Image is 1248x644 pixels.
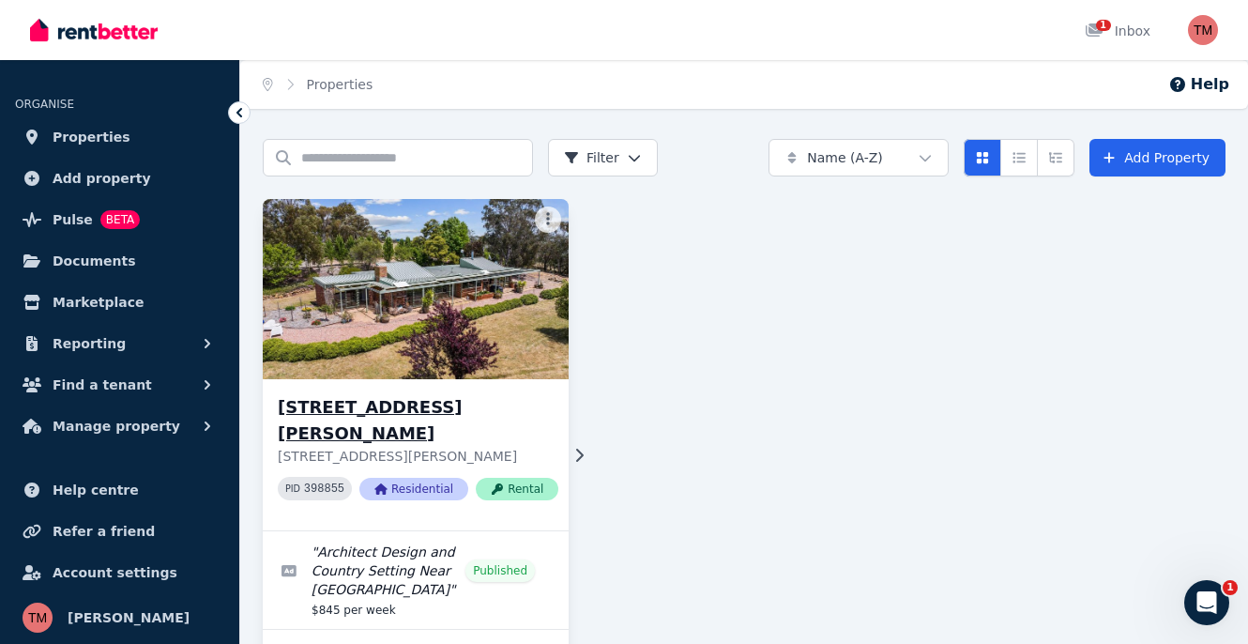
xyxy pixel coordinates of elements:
[53,291,144,314] span: Marketplace
[304,483,344,496] code: 398855
[15,242,224,280] a: Documents
[15,160,224,197] a: Add property
[1037,139,1074,176] button: Expanded list view
[15,284,224,321] a: Marketplace
[1000,139,1038,176] button: Compact list view
[1223,580,1238,595] span: 1
[68,606,190,629] span: [PERSON_NAME]
[1184,580,1229,625] iframe: Intercom live chat
[15,325,224,362] button: Reporting
[278,394,558,447] h3: [STREET_ADDRESS][PERSON_NAME]
[240,60,395,109] nav: Breadcrumb
[964,139,1074,176] div: View options
[278,447,558,466] p: [STREET_ADDRESS][PERSON_NAME]
[53,250,136,272] span: Documents
[1188,15,1218,45] img: Tony Mansfield
[53,126,130,148] span: Properties
[15,513,224,550] a: Refer a friend
[53,479,139,501] span: Help centre
[359,478,468,500] span: Residential
[100,210,140,229] span: BETA
[53,561,177,584] span: Account settings
[15,98,74,111] span: ORGANISE
[1089,139,1225,176] a: Add Property
[263,531,569,629] a: Edit listing: Architect Design and Country Setting Near Canberra
[285,483,300,494] small: PID
[255,194,576,384] img: 810 Norton Rd, Wamboin
[15,407,224,445] button: Manage property
[1096,20,1111,31] span: 1
[307,77,373,92] a: Properties
[263,199,569,530] a: 810 Norton Rd, Wamboin[STREET_ADDRESS][PERSON_NAME][STREET_ADDRESS][PERSON_NAME]PID 398855Residen...
[476,478,558,500] span: Rental
[53,374,152,396] span: Find a tenant
[535,207,561,233] button: More options
[1085,22,1150,40] div: Inbox
[53,208,93,231] span: Pulse
[15,366,224,404] button: Find a tenant
[564,148,619,167] span: Filter
[15,201,224,238] a: PulseBETA
[548,139,658,176] button: Filter
[807,148,883,167] span: Name (A-Z)
[769,139,949,176] button: Name (A-Z)
[15,118,224,156] a: Properties
[53,332,126,355] span: Reporting
[15,471,224,509] a: Help centre
[53,520,155,543] span: Refer a friend
[53,167,151,190] span: Add property
[53,415,180,437] span: Manage property
[964,139,1001,176] button: Card view
[15,554,224,591] a: Account settings
[30,16,158,44] img: RentBetter
[1168,73,1229,96] button: Help
[23,603,53,633] img: Tony Mansfield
